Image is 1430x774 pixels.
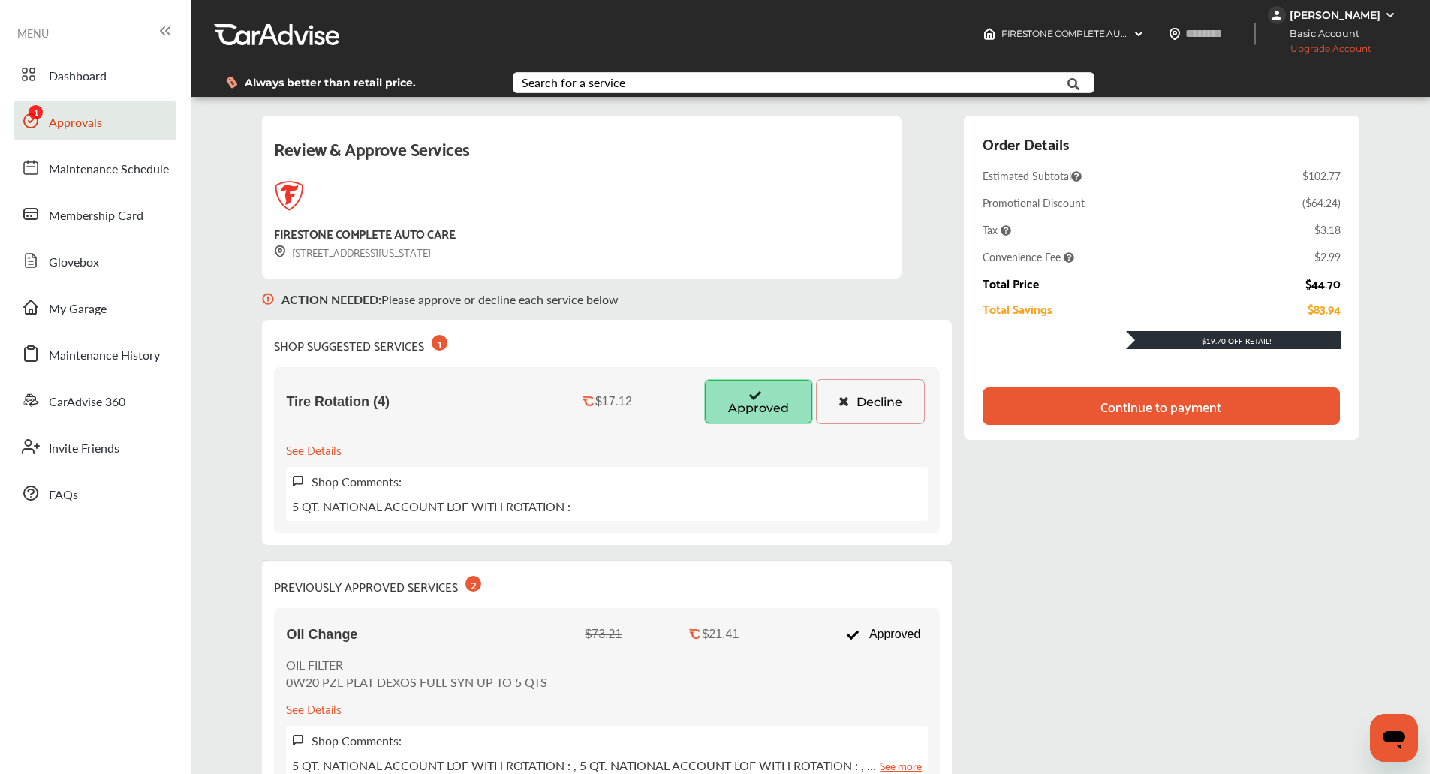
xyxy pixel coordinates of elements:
span: Oil Change [286,627,357,643]
span: MENU [17,27,49,39]
div: $83.94 [1308,302,1341,315]
div: $102.77 [1302,168,1341,183]
div: [PERSON_NAME] [1290,8,1380,22]
a: FAQs [14,474,176,513]
a: Glovebox [14,241,176,280]
span: Basic Account [1269,26,1371,41]
img: svg+xml;base64,PHN2ZyB3aWR0aD0iMTYiIGhlaWdodD0iMTciIHZpZXdCb3g9IjAgMCAxNiAxNyIgZmlsbD0ibm9uZSIgeG... [274,245,286,258]
a: Invite Friends [14,427,176,466]
div: 1 [432,335,447,351]
div: $44.70 [1305,276,1341,290]
div: Order Details [983,131,1069,156]
div: 2 [465,576,481,592]
img: svg+xml;base64,PHN2ZyB3aWR0aD0iMTYiIGhlaWdodD0iMTciIHZpZXdCb3g9IjAgMCAxNiAxNyIgZmlsbD0ibm9uZSIgeG... [292,734,304,747]
img: logo-firestone.png [274,181,304,211]
div: $17.12 [595,395,632,408]
div: Continue to payment [1100,399,1221,414]
div: $73.21 [585,628,622,641]
span: FIRESTONE COMPLETE AUTO CARE , [STREET_ADDRESS][US_STATE] Aurora , IL 60502 [1001,28,1369,39]
iframe: Button to launch messaging window [1370,714,1418,762]
div: $19.70 Off Retail! [1126,336,1341,346]
a: Maintenance History [14,334,176,373]
div: See Details [286,439,342,459]
a: Maintenance Schedule [14,148,176,187]
span: Dashboard [49,67,107,86]
p: OIL FILTER [286,656,547,673]
div: ( $64.24 ) [1302,195,1341,210]
p: 5 QT. NATIONAL ACCOUNT LOF WITH ROTATION : , 5 QT. NATIONAL ACCOUNT LOF WITH ROTATION : , … [292,757,922,774]
span: Approvals [49,113,102,133]
img: jVpblrzwTbfkPYzPPzSLxeg0AAAAASUVORK5CYII= [1268,6,1286,24]
span: My Garage [49,300,107,319]
p: 0W20 PZL PLAT DEXOS FULL SYN UP TO 5 QTS [286,673,547,691]
div: [STREET_ADDRESS][US_STATE] [274,243,431,261]
span: Convenience Fee [983,249,1074,264]
img: dollor_label_vector.a70140d1.svg [226,76,237,89]
div: Total Price [983,276,1039,290]
span: Glovebox [49,253,99,273]
p: Please approve or decline each service below [281,291,619,308]
div: PREVIOUSLY APPROVED SERVICES [274,573,481,596]
img: svg+xml;base64,PHN2ZyB3aWR0aD0iMTYiIGhlaWdodD0iMTciIHZpZXdCb3g9IjAgMCAxNiAxNyIgZmlsbD0ibm9uZSIgeG... [292,475,304,488]
span: Tax [983,222,1011,237]
div: $2.99 [1314,249,1341,264]
p: 5 QT. NATIONAL ACCOUNT LOF WITH ROTATION : [292,498,570,515]
a: Dashboard [14,55,176,94]
span: Membership Card [49,206,143,226]
span: Maintenance Schedule [49,160,169,179]
a: My Garage [14,288,176,327]
a: Approvals [14,101,176,140]
div: $21.41 [702,628,739,641]
button: Decline [816,379,925,424]
span: Tire Rotation (4) [286,394,390,410]
span: FAQs [49,486,78,505]
label: Shop Comments: [312,473,402,490]
div: $3.18 [1314,222,1341,237]
span: Estimated Subtotal [983,168,1082,183]
div: Search for a service [522,77,625,89]
div: Review & Approve Services [274,134,889,181]
img: WGsFRI8htEPBVLJbROoPRyZpYNWhNONpIPPETTm6eUC0GeLEiAAAAAElFTkSuQmCC [1384,9,1396,21]
span: CarAdvise 360 [49,393,125,412]
img: header-down-arrow.9dd2ce7d.svg [1133,28,1145,40]
img: svg+xml;base64,PHN2ZyB3aWR0aD0iMTYiIGhlaWdodD0iMTciIHZpZXdCb3g9IjAgMCAxNiAxNyIgZmlsbD0ibm9uZSIgeG... [262,279,274,320]
div: Approved [838,620,928,649]
label: Shop Comments: [312,732,402,749]
div: Total Savings [983,302,1052,315]
div: SHOP SUGGESTED SERVICES [274,332,447,355]
span: Upgrade Account [1268,43,1371,62]
div: See Details [286,698,342,718]
a: Membership Card [14,194,176,233]
div: FIRESTONE COMPLETE AUTO CARE [274,223,455,243]
img: location_vector.a44bc228.svg [1169,28,1181,40]
span: Invite Friends [49,439,119,459]
button: Approved [704,379,813,424]
span: Always better than retail price. [245,77,416,88]
img: header-divider.bc55588e.svg [1254,23,1256,45]
a: CarAdvise 360 [14,381,176,420]
img: header-home-logo.8d720a4f.svg [983,28,995,40]
span: Maintenance History [49,346,160,366]
div: Promotional Discount [983,195,1085,210]
b: ACTION NEEDED : [281,291,381,308]
a: See more [880,757,922,774]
